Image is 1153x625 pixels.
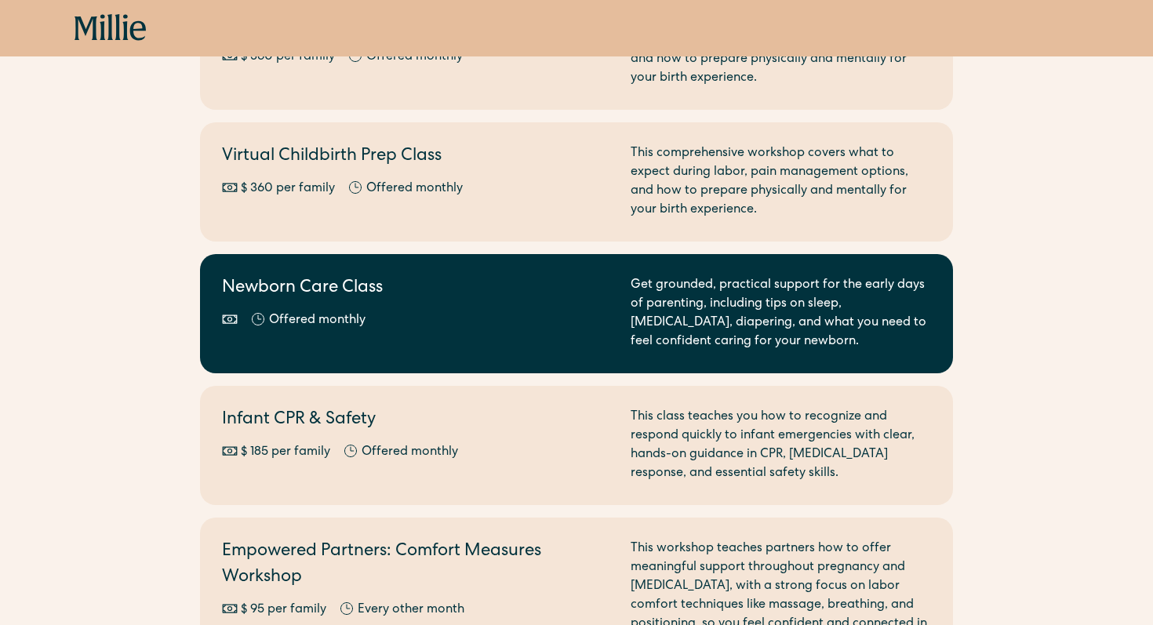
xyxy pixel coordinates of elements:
a: Infant CPR & Safety$ 185 per familyOffered monthlyThis class teaches you how to recognize and res... [200,386,953,505]
h2: Infant CPR & Safety [222,408,612,434]
a: Newborn Care ClassOffered monthlyGet grounded, practical support for the early days of parenting,... [200,254,953,373]
div: Every other month [358,601,464,620]
h2: Empowered Partners: Comfort Measures Workshop [222,540,612,591]
div: Offered monthly [362,443,458,462]
h2: Newborn Care Class [222,276,612,302]
div: $ 360 per family [241,180,335,198]
a: Virtual Childbirth Prep Class$ 360 per familyOffered monthlyThis comprehensive workshop covers wh... [200,122,953,242]
div: Get grounded, practical support for the early days of parenting, including tips on sleep, [MEDICA... [631,276,931,351]
div: Offered monthly [366,48,463,67]
div: $ 360 per family [241,48,335,67]
div: This comprehensive workshop covers what to expect during labor, pain management options, and how ... [631,144,931,220]
div: Offered monthly [269,311,366,330]
div: Offered monthly [366,180,463,198]
div: $ 95 per family [241,601,326,620]
div: This class teaches you how to recognize and respond quickly to infant emergencies with clear, han... [631,408,931,483]
h2: Virtual Childbirth Prep Class [222,144,612,170]
div: $ 185 per family [241,443,330,462]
